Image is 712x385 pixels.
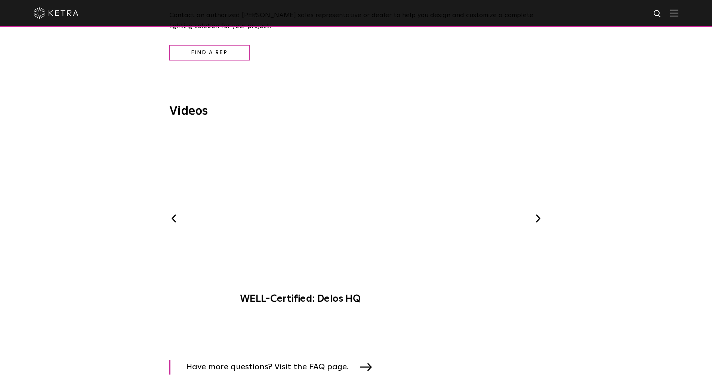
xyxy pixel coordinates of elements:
h3: Videos [169,105,543,117]
button: Next [533,214,543,223]
img: Hamburger%20Nav.svg [670,9,678,16]
img: search icon [653,9,662,19]
a: Find a Rep [169,45,250,61]
img: arrow [360,363,372,371]
span: Have more questions? Visit the FAQ page. [186,360,360,375]
a: Have more questions? Visit the FAQ page. [169,360,381,375]
button: Previous [169,214,179,223]
img: ketra-logo-2019-white [34,7,78,19]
